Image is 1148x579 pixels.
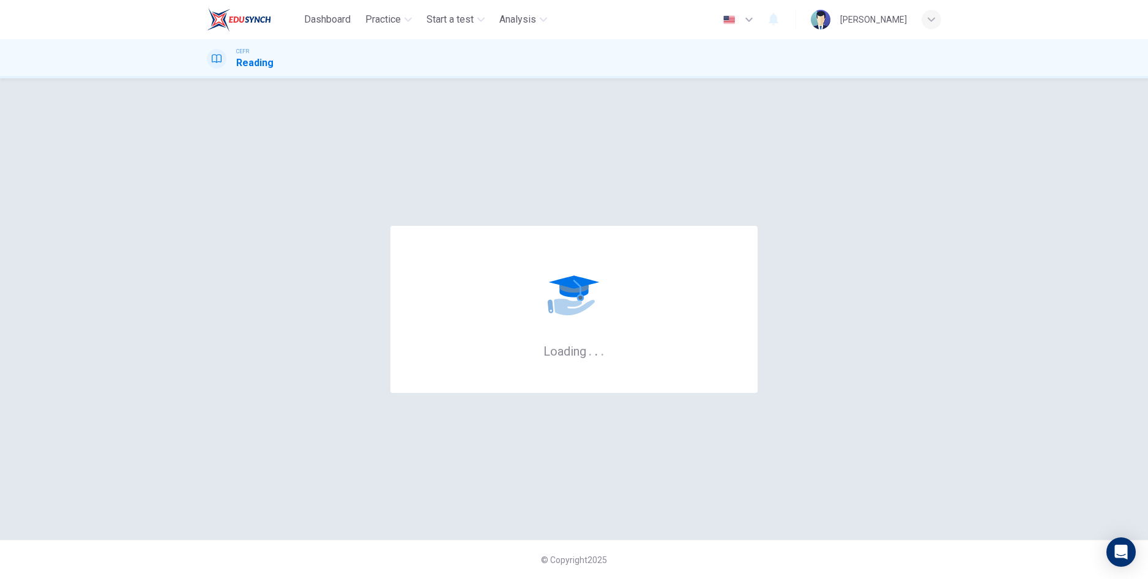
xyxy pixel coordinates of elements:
span: © Copyright 2025 [541,555,607,565]
span: Analysis [499,12,536,27]
img: en [721,15,737,24]
img: EduSynch logo [207,7,271,32]
span: CEFR [236,47,249,56]
a: EduSynch logo [207,7,299,32]
span: Start a test [427,12,474,27]
span: Practice [365,12,401,27]
div: [PERSON_NAME] [840,12,907,27]
span: Dashboard [304,12,351,27]
h1: Reading [236,56,274,70]
button: Start a test [422,9,490,31]
button: Analysis [494,9,552,31]
button: Dashboard [299,9,356,31]
h6: Loading [543,343,605,359]
h6: . [588,340,592,360]
img: Profile picture [811,10,830,29]
button: Practice [360,9,417,31]
h6: . [594,340,598,360]
h6: . [600,340,605,360]
div: Open Intercom Messenger [1106,537,1136,567]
